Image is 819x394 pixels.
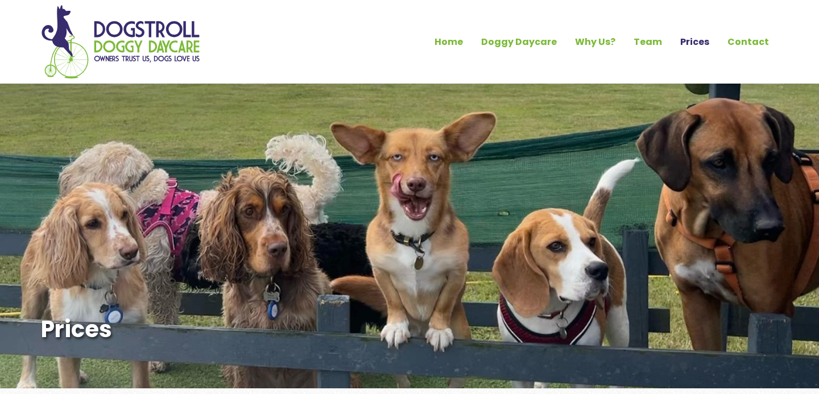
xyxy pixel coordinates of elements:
[41,316,465,343] h1: Prices
[671,32,718,52] a: Prices
[425,32,472,52] a: Home
[718,32,778,52] a: Contact
[566,32,624,52] a: Why Us?
[472,32,566,52] a: Doggy Daycare
[624,32,671,52] a: Team
[41,5,200,79] img: Home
